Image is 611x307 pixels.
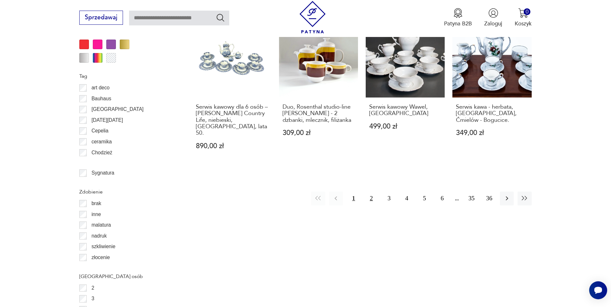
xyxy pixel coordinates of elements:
p: nadruk [92,232,107,240]
button: 35 [465,192,478,205]
p: Bauhaus [92,95,111,103]
h3: Serwis kawowy Wawel, [GEOGRAPHIC_DATA] [369,104,441,117]
img: Ikonka użytkownika [488,8,498,18]
a: Serwis kawowy dla 6 osób – Myott’s Country Life, niebieski, Anglia, lata 50.Serwis kawowy dla 6 o... [192,18,271,164]
p: Ćmielów [92,159,111,167]
button: Patyna B2B [444,8,472,27]
p: brak [92,199,101,208]
p: [DATE][DATE] [92,116,123,124]
button: 2 [364,192,378,205]
button: 36 [482,192,496,205]
p: Patyna B2B [444,20,472,27]
button: 0Koszyk [515,8,532,27]
a: Serwis kawa - herbata, Polska, Ćmielów - Bogucice.Serwis kawa - herbata, [GEOGRAPHIC_DATA], Ćmiel... [452,18,531,164]
p: 2 [92,284,94,292]
p: złocenie [92,253,110,262]
button: 1 [347,192,361,205]
img: Patyna - sklep z meblami i dekoracjami vintage [296,1,329,33]
img: Ikona medalu [453,8,463,18]
a: Sprzedawaj [79,15,123,21]
iframe: Smartsupp widget button [589,281,607,299]
button: Zaloguj [484,8,502,27]
p: 349,00 zł [456,130,528,136]
h3: Serwis kawowy dla 6 osób – [PERSON_NAME] Country Life, niebieski, [GEOGRAPHIC_DATA], lata 50. [196,104,268,137]
p: Tag [79,72,174,80]
p: Zdobienie [79,188,174,196]
p: [GEOGRAPHIC_DATA] osób [79,272,174,281]
div: 0 [524,8,530,15]
button: Sprzedawaj [79,11,123,25]
p: malatura [92,221,111,229]
p: 3 [92,294,94,303]
button: 6 [435,192,449,205]
p: szkliwienie [92,242,116,251]
button: 5 [418,192,432,205]
img: Ikona koszyka [518,8,528,18]
button: 4 [400,192,414,205]
p: art deco [92,84,109,92]
p: 499,00 zł [369,123,441,130]
p: Zaloguj [484,20,502,27]
p: Chodzież [92,149,112,157]
a: Duo, Rosenthal studio-line A. Pozzi - 2 dzbanki, mlecznik, filiżankaDuo, Rosenthal studio-line [P... [279,18,358,164]
p: [GEOGRAPHIC_DATA] [92,105,144,113]
a: Ikona medaluPatyna B2B [444,8,472,27]
p: 890,00 zł [196,143,268,149]
p: ceramika [92,138,112,146]
button: Szukaj [216,13,225,22]
h3: Serwis kawa - herbata, [GEOGRAPHIC_DATA], Ćmielów - Bogucice. [456,104,528,123]
p: Sygnatura [92,169,114,177]
p: 309,00 zł [283,130,355,136]
p: inne [92,210,101,219]
p: Koszyk [515,20,532,27]
a: Serwis kawowy Wawel, PolskaSerwis kawowy Wawel, [GEOGRAPHIC_DATA]499,00 zł [366,18,445,164]
button: 3 [382,192,396,205]
p: Cepelia [92,127,109,135]
h3: Duo, Rosenthal studio-line [PERSON_NAME] - 2 dzbanki, mlecznik, filiżanka [283,104,355,123]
